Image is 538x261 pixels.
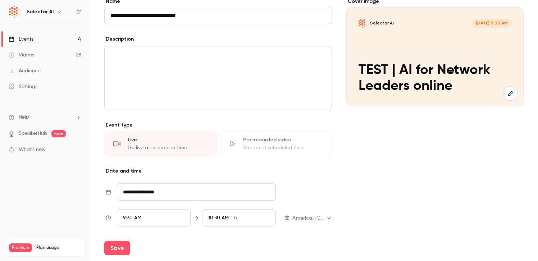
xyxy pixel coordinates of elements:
a: SpeakerHub [19,130,47,137]
div: America/[GEOGRAPHIC_DATA] [292,215,332,222]
p: Videos [9,252,23,258]
div: Live [128,136,208,143]
p: Event type [104,122,332,129]
span: Help [19,114,29,121]
span: [DATE] 9:30 AM [472,19,511,28]
div: LiveGo live at scheduled time [104,132,217,156]
span: 1 h [231,214,237,222]
div: Stream at scheduled time [243,144,323,151]
div: Go live at scheduled time [128,144,208,151]
span: 9:30 AM [123,215,141,220]
div: To [202,209,276,226]
div: Events [9,36,33,43]
button: Save [104,241,130,255]
span: Plan usage [36,245,81,251]
h6: Selector AI [27,8,54,15]
span: Premium [9,243,32,252]
p: TEST | AI for Network Leaders online [359,63,512,95]
div: Pre-recorded videoStream at scheduled time [220,132,332,156]
section: description [104,46,332,110]
span: 10:30 AM [208,215,229,220]
p: Date and time [104,168,332,175]
span: What's new [19,146,46,154]
iframe: Noticeable Trigger [73,147,81,153]
img: TEST | AI for Network Leaders online [359,19,368,28]
span: new [51,130,66,137]
img: Selector AI [9,6,20,18]
div: Settings [9,83,37,90]
label: Description [104,36,134,43]
div: From [117,209,191,226]
div: Pre-recorded video [243,136,323,143]
p: / 150 [66,252,81,258]
li: help-dropdown-opener [9,114,81,121]
span: 28 [66,253,71,257]
div: Videos [9,51,34,59]
div: Audience [9,67,41,74]
p: Selector AI [370,20,394,26]
div: editor [105,46,332,110]
input: Tue, Feb 17, 2026 [117,183,276,201]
